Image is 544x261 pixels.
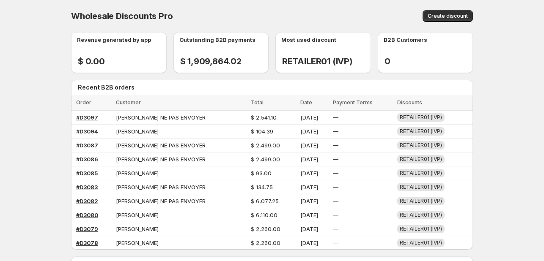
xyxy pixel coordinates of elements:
span: $ 2,499.00 [251,142,280,149]
span: RETAILER01 (IVP) [400,212,442,218]
a: #D3079 [76,226,98,232]
span: [DATE] [300,142,318,149]
span: RETAILER01 (IVP) [400,239,442,246]
h2: $ 1,909,864.02 [180,56,242,66]
span: — [333,198,338,204]
span: [PERSON_NAME] [116,170,159,177]
span: [DATE] [300,184,318,190]
span: — [333,239,338,246]
h2: Recent B2B orders [78,83,470,92]
span: RETAILER01 (IVP) [400,198,442,204]
p: B2B Customers [384,35,427,44]
span: RETAILER01 (IVP) [400,170,442,176]
p: Outstanding B2B payments [179,35,256,44]
span: $ 134.75 [251,184,273,190]
span: [DATE] [300,212,318,218]
span: Date [300,99,312,106]
span: Create discount [428,13,468,19]
span: — [333,170,338,177]
span: $ 2,260.00 [251,239,280,246]
span: Discounts [397,99,422,106]
span: [DATE] [300,156,318,163]
a: #D3087 [76,142,98,149]
h2: RETAILER01 (IVP) [282,56,353,66]
span: [DATE] [300,239,318,246]
span: [DATE] [300,114,318,121]
span: RETAILER01 (IVP) [400,226,442,232]
span: $ 6,110.00 [251,212,277,218]
span: [PERSON_NAME] NE PAS ENVOYER [116,114,206,121]
span: [DATE] [300,198,318,204]
h2: 0 [385,56,397,66]
span: [DATE] [300,128,318,135]
a: #D3078 [76,239,98,246]
span: RETAILER01 (IVP) [400,156,442,162]
a: #D3094 [76,128,98,135]
span: $ 2,499.00 [251,156,280,163]
span: Customer [116,99,141,106]
span: $ 2,260.00 [251,226,280,232]
a: #D3085 [76,170,98,177]
p: Most used discount [281,35,336,44]
a: #D3082 [76,198,98,204]
span: $ 93.00 [251,170,272,177]
span: [PERSON_NAME] NE PAS ENVOYER [116,198,206,204]
a: #D3097 [76,114,98,121]
span: [DATE] [300,226,318,232]
span: [PERSON_NAME] [116,239,159,246]
span: RETAILER01 (IVP) [400,142,442,148]
span: [PERSON_NAME] NE PAS ENVOYER [116,156,206,163]
span: Total [251,99,264,106]
span: [DATE] [300,170,318,177]
span: [PERSON_NAME] NE PAS ENVOYER [116,184,206,190]
h2: $ 0.00 [78,56,105,66]
span: — [333,212,338,218]
span: — [333,128,338,135]
span: — [333,114,338,121]
span: $ 2,541.10 [251,114,277,121]
button: Create discount [423,10,473,22]
span: [PERSON_NAME] [116,226,159,232]
a: #D3086 [76,156,98,163]
span: Payment Terms [333,99,373,106]
a: #D3083 [76,184,98,190]
span: — [333,142,338,149]
span: [PERSON_NAME] NE PAS ENVOYER [116,142,206,149]
span: [PERSON_NAME] [116,128,159,135]
span: RETAILER01 (IVP) [400,184,442,190]
span: [PERSON_NAME] [116,212,159,218]
span: Order [76,99,91,106]
span: RETAILER01 (IVP) [400,128,442,134]
span: — [333,156,338,163]
a: #D3080 [76,212,98,218]
span: Wholesale Discounts Pro [71,11,173,21]
p: Revenue generated by app [77,35,151,44]
span: $ 104.39 [251,128,273,135]
span: — [333,226,338,232]
span: — [333,184,338,190]
span: RETAILER01 (IVP) [400,114,442,120]
span: $ 6,077.25 [251,198,279,204]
